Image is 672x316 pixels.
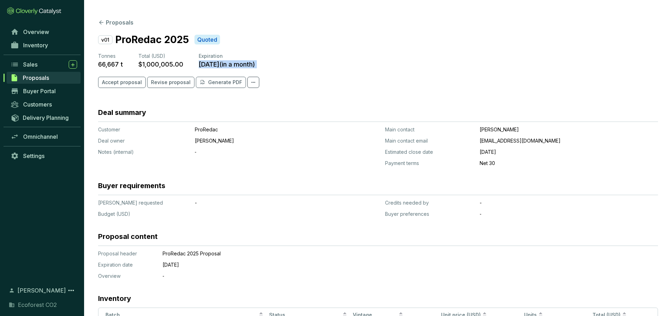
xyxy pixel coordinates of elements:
[385,199,474,206] p: Credits needed by
[196,77,246,88] button: Generate PDF
[23,101,52,108] span: Customers
[18,301,57,309] span: Ecoforest CO2
[385,160,474,167] p: Payment terms
[195,199,331,206] p: -
[98,199,189,206] p: [PERSON_NAME] requested
[480,160,658,167] p: Net 30
[98,77,146,88] button: Accept proposal
[18,286,66,295] span: [PERSON_NAME]
[23,88,56,95] span: Buyer Portal
[23,74,49,81] span: Proposals
[195,137,331,144] p: [PERSON_NAME]
[98,35,112,44] p: v01
[23,152,44,159] span: Settings
[385,149,474,156] p: Estimated close date
[98,232,158,241] h3: Proposal content
[163,250,583,257] p: ProRedac 2025 Proposal
[98,149,189,156] p: Notes (internal)
[7,112,81,123] a: Delivery Planning
[23,42,48,49] span: Inventory
[98,137,189,144] p: Deal owner
[98,53,124,60] p: Tonnes
[480,137,658,144] p: [EMAIL_ADDRESS][DOMAIN_NAME]
[385,126,474,133] p: Main contact
[147,77,194,88] button: Revise proposal
[199,53,255,60] p: Expiration
[480,199,658,206] p: -
[98,108,146,117] h3: Deal summary
[7,98,81,110] a: Customers
[195,149,331,156] p: ‐
[151,79,191,86] span: Revise proposal
[98,273,154,280] p: Overview
[385,211,474,218] p: Buyer preferences
[115,32,189,47] p: ProRedac 2025
[98,60,123,68] p: 66,667 t
[480,149,658,156] p: [DATE]
[102,79,142,86] span: Accept proposal
[480,126,658,133] p: [PERSON_NAME]
[98,211,130,217] span: Budget (USD)
[23,133,58,140] span: Omnichannel
[98,294,131,303] h3: Inventory
[7,39,81,51] a: Inventory
[98,181,165,191] h3: Buyer requirements
[138,60,183,68] p: $1,000,005.00
[208,79,242,86] p: Generate PDF
[199,60,255,68] p: [DATE] ( in a month )
[7,26,81,38] a: Overview
[7,85,81,97] a: Buyer Portal
[480,211,658,218] p: ‐
[23,114,69,121] span: Delivery Planning
[138,53,165,59] span: Total (USD)
[23,28,49,35] span: Overview
[163,273,583,280] p: ‐
[195,126,331,133] p: ProRedac
[7,150,81,162] a: Settings
[7,72,81,84] a: Proposals
[385,137,474,144] p: Main contact email
[98,250,154,257] p: Proposal header
[23,61,37,68] span: Sales
[7,59,81,70] a: Sales
[98,18,133,27] button: Proposals
[163,261,583,268] p: [DATE]
[7,131,81,143] a: Omnichannel
[197,36,217,43] p: Quoted
[98,261,154,268] p: Expiration date
[98,126,189,133] p: Customer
